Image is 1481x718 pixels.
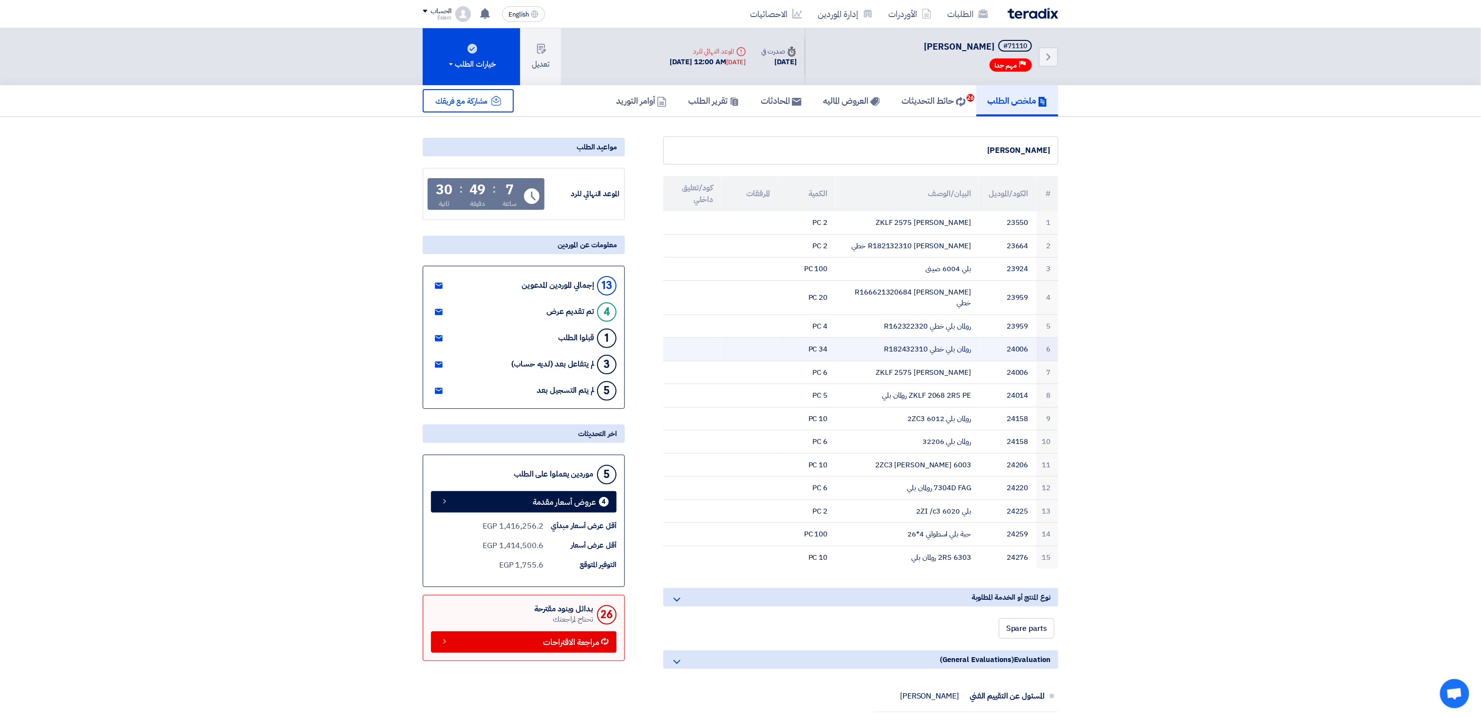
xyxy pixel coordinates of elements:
td: 15 [1036,546,1058,569]
div: أقل عرض أسعار مبدأي [544,520,617,532]
div: ثانية [439,199,450,209]
img: profile_test.png [455,6,471,22]
span: مهم جدا [994,61,1017,70]
td: 20 PC [778,280,836,314]
span: Evaluation [1014,654,1050,665]
div: تم تقديم عرض [546,307,594,316]
td: 23664 [979,234,1036,258]
th: # [1036,176,1058,211]
td: بلي 6020 2ZI /c3 [835,499,978,523]
td: 10 PC [778,546,836,569]
div: بدائل وبنود مقترحة [535,605,593,614]
button: تعديل [520,28,561,85]
th: كود/تعليق داخلي [663,176,721,211]
div: أقل عرض أسعار [544,540,617,551]
h5: حائط التحديثات [901,95,966,106]
td: 6 PC [778,361,836,384]
div: اخر التحديثات [423,424,625,443]
a: حائط التحديثات26 [891,85,976,116]
td: رولمان بلي خطي R162322320 [835,314,978,338]
div: 4 [599,497,609,507]
a: Open chat [1440,679,1469,708]
div: 26 [597,605,617,625]
td: 6 PC [778,477,836,500]
div: مواعيد الطلب [423,138,625,156]
div: 7 [506,183,514,197]
div: قبلوا الطلب [558,333,594,343]
td: 8 [1036,384,1058,407]
td: 24006 [979,361,1036,384]
div: 3 [597,355,617,374]
td: 5 [1036,314,1058,338]
span: مشاركة مع فريقك [435,95,488,107]
td: 100 PC [778,523,836,546]
button: خيارات الطلب [423,28,520,85]
td: 10 [1036,430,1058,454]
td: R166621320684 [PERSON_NAME] خطي [835,280,978,314]
td: 1 [1036,211,1058,234]
td: 24158 [979,430,1036,454]
a: العروض الماليه [812,85,891,116]
td: 24276 [979,546,1036,569]
td: 7 [1036,361,1058,384]
div: التوفير المتوقع [544,559,617,571]
a: الأوردرات [881,2,939,25]
div: #71110 [1003,43,1027,50]
span: 26 [967,94,975,102]
td: حبة بلي اسطواني 4*26 [835,523,978,546]
div: خيارات الطلب [447,58,496,70]
div: [PERSON_NAME] [672,145,1050,156]
h5: ملخص الطلب [987,95,1048,106]
a: ملخص الطلب [976,85,1058,116]
span: [PERSON_NAME] [924,40,994,53]
td: 6 PC [778,430,836,454]
div: [DATE] [726,57,746,67]
div: 1,414,500.6 EGP [483,540,544,552]
td: 3 [1036,258,1058,281]
span: (General Evaluations) [940,654,1014,665]
td: 23924 [979,258,1036,281]
a: الاحصائيات [742,2,810,25]
th: الكمية [778,176,836,211]
td: 2 [1036,234,1058,258]
div: معلومات عن الموردين [423,236,625,254]
div: 30 [436,183,452,197]
div: لم يتم التسجيل بعد [537,386,594,395]
td: 6 [1036,338,1058,361]
td: 10 PC [778,407,836,430]
span: نوع المنتج أو الخدمة المطلوبة [972,592,1050,603]
th: البيان/الوصف [835,176,978,211]
td: 14 [1036,523,1058,546]
td: 23959 [979,280,1036,314]
div: 13 [597,276,617,295]
div: 1 [597,329,617,348]
td: 2 PC [778,234,836,258]
div: [PERSON_NAME] [900,691,959,701]
td: 2 PC [778,211,836,234]
td: 7304D FAG رولمان بلي [835,477,978,500]
td: R182132310 [PERSON_NAME] خطي [835,234,978,258]
td: 13 [1036,499,1058,523]
td: 5 PC [778,384,836,407]
td: 10 PC [778,453,836,477]
h5: تقرير الطلب [688,95,739,106]
img: Teradix logo [1008,8,1058,19]
th: المرفقات [721,176,778,211]
td: 9 [1036,407,1058,430]
td: 23959 [979,314,1036,338]
td: 6003 2ZC3 [PERSON_NAME] [835,453,978,477]
div: الموعد النهائي للرد [670,46,746,56]
div: صدرت في [762,46,797,56]
div: 49 [469,183,486,197]
td: 24206 [979,453,1036,477]
button: English [502,6,545,22]
div: ساعة [503,199,517,209]
div: المسئول عن التقييم الفني [967,684,1045,708]
a: أوامر التوريد [605,85,677,116]
div: : [459,180,463,198]
td: 4 [1036,280,1058,314]
td: ZKLF 2575 [PERSON_NAME] [835,211,978,234]
h5: العروض الماليه [823,95,880,106]
div: 1,755.6 EGP [499,559,544,571]
div: 5 [597,465,617,484]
